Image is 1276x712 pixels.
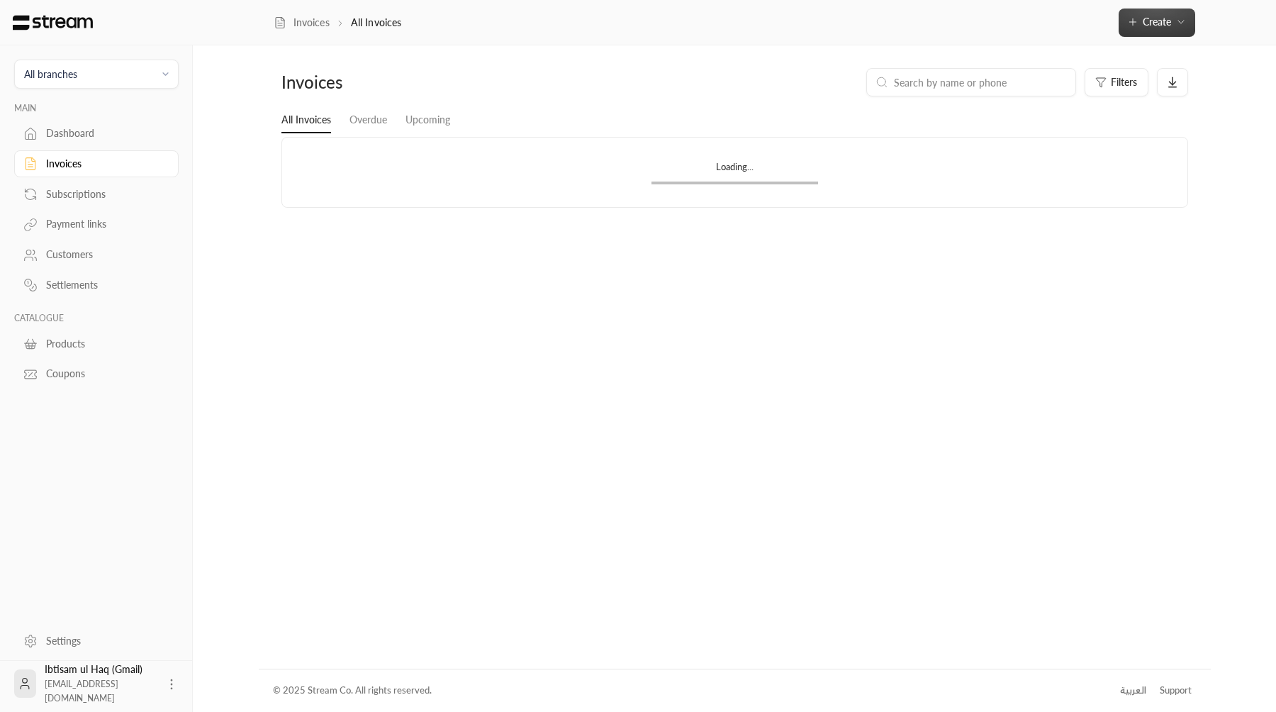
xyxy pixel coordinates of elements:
[1143,16,1171,28] span: Create
[1120,684,1146,698] div: العربية
[14,211,179,238] a: Payment links
[274,16,330,30] a: Invoices
[46,247,161,262] div: Customers
[14,330,179,357] a: Products
[14,272,179,299] a: Settlements
[14,120,179,148] a: Dashboard
[273,684,432,698] div: © 2025 Stream Co. All rights reserved.
[46,634,161,648] div: Settings
[1085,68,1148,96] button: Filters
[1111,77,1137,87] span: Filters
[45,679,118,703] span: [EMAIL_ADDRESS][DOMAIN_NAME]
[651,160,818,181] div: Loading...
[14,360,179,388] a: Coupons
[281,71,498,94] div: Invoices
[349,108,387,133] a: Overdue
[281,108,331,133] a: All Invoices
[46,157,161,171] div: Invoices
[1119,9,1195,37] button: Create
[46,187,161,201] div: Subscriptions
[274,16,401,30] nav: breadcrumb
[46,367,161,381] div: Coupons
[1155,678,1197,703] a: Support
[46,126,161,140] div: Dashboard
[46,337,161,351] div: Products
[45,662,156,705] div: Ibtisam ul Haq (Gmail)
[14,241,179,269] a: Customers
[11,15,94,30] img: Logo
[14,313,179,324] p: CATALOGUE
[46,278,161,292] div: Settlements
[351,16,402,30] p: All Invoices
[14,60,179,89] button: All branches
[405,108,450,133] a: Upcoming
[14,180,179,208] a: Subscriptions
[14,103,179,114] p: MAIN
[894,74,1067,90] input: Search by name or phone
[46,217,161,231] div: Payment links
[14,627,179,655] a: Settings
[24,67,77,82] div: All branches
[14,150,179,178] a: Invoices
